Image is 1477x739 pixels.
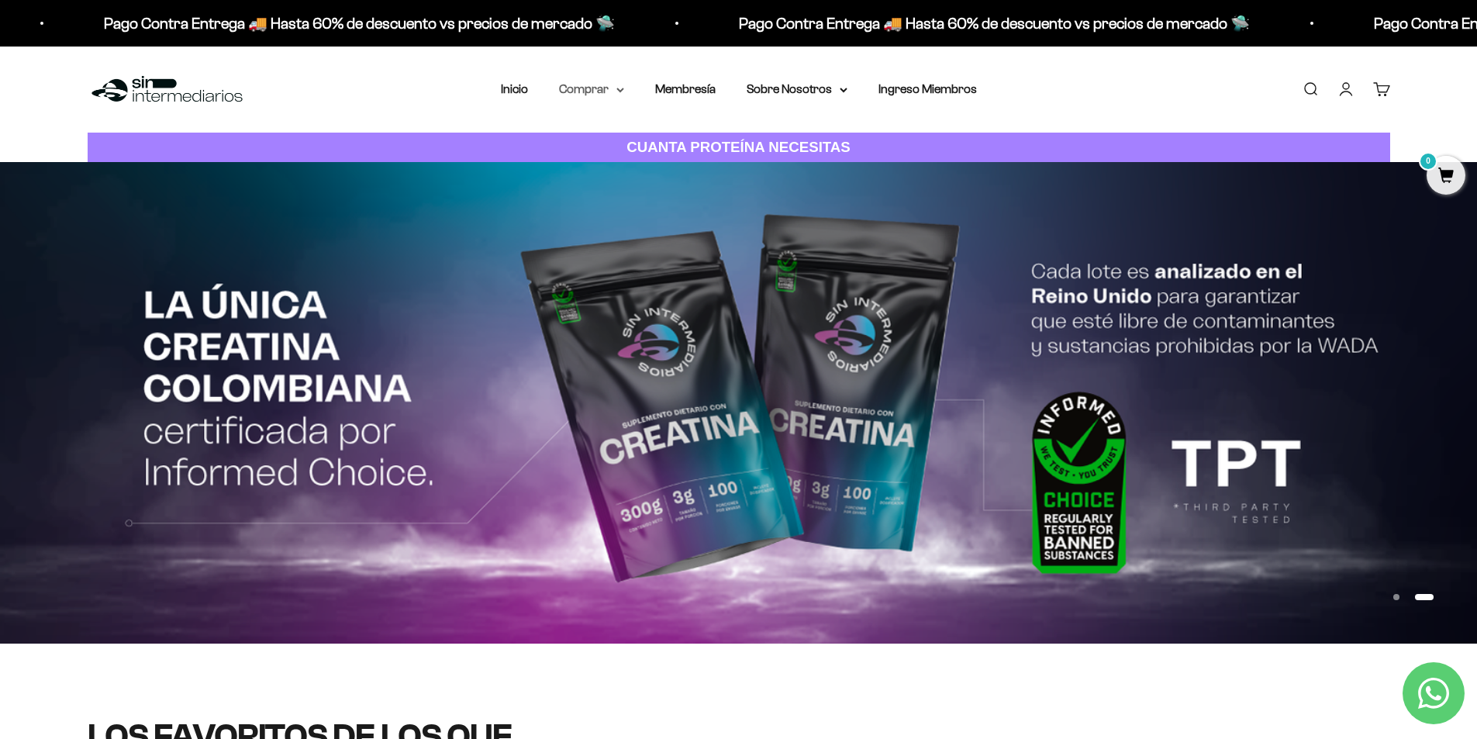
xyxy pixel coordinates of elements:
p: Pago Contra Entrega 🚚 Hasta 60% de descuento vs precios de mercado 🛸 [729,11,1240,36]
a: 0 [1427,168,1465,185]
p: Pago Contra Entrega 🚚 Hasta 60% de descuento vs precios de mercado 🛸 [94,11,605,36]
mark: 0 [1419,152,1437,171]
summary: Comprar [559,79,624,99]
a: Membresía [655,82,716,95]
a: Inicio [501,82,528,95]
summary: Sobre Nosotros [747,79,847,99]
a: Ingreso Miembros [878,82,977,95]
a: CUANTA PROTEÍNA NECESITAS [88,133,1390,163]
strong: CUANTA PROTEÍNA NECESITAS [626,139,851,155]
